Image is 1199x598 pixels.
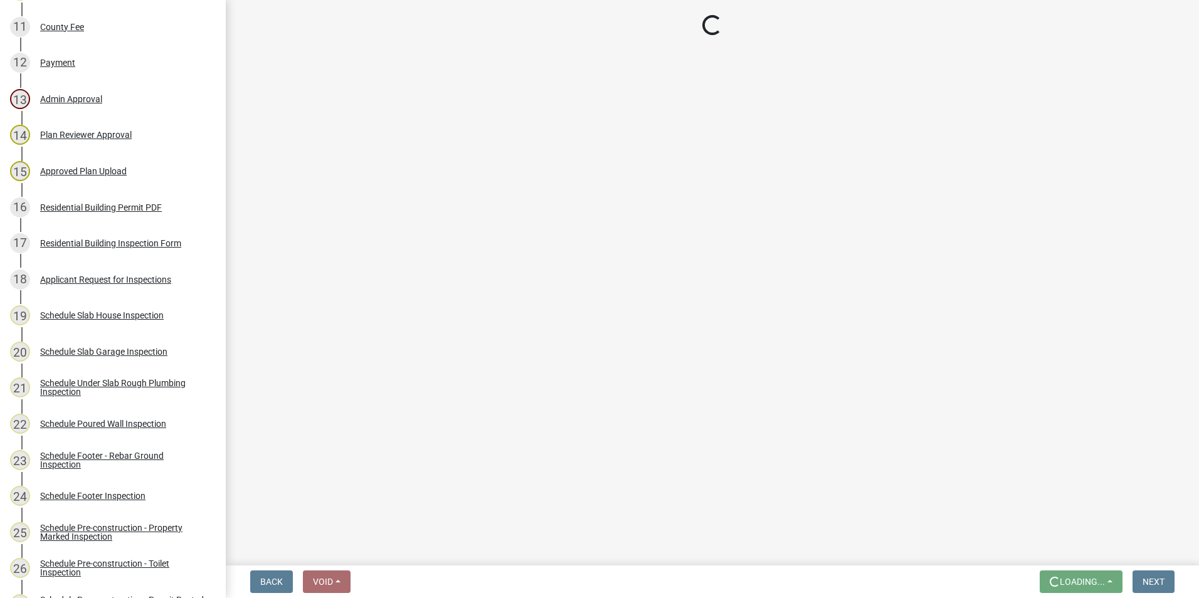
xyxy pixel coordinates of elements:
div: 18 [10,270,30,290]
div: 24 [10,486,30,506]
div: 13 [10,89,30,109]
div: Admin Approval [40,95,102,103]
button: Next [1133,570,1175,593]
div: Residential Building Inspection Form [40,239,181,248]
div: 19 [10,305,30,325]
div: Schedule Footer Inspection [40,491,145,500]
div: Applicant Request for Inspections [40,275,171,284]
div: 16 [10,197,30,218]
div: 26 [10,558,30,578]
span: Back [260,577,283,587]
div: 21 [10,377,30,397]
div: Schedule Slab House Inspection [40,311,164,320]
span: Void [313,577,333,587]
div: Schedule Footer - Rebar Ground Inspection [40,451,206,469]
div: 23 [10,450,30,470]
div: 25 [10,522,30,542]
div: Schedule Pre-construction - Toilet Inspection [40,559,206,577]
div: Schedule Under Slab Rough Plumbing Inspection [40,379,206,396]
span: Next [1143,577,1165,587]
div: 22 [10,414,30,434]
div: Residential Building Permit PDF [40,203,162,212]
button: Back [250,570,293,593]
div: Schedule Pre-construction - Property Marked Inspection [40,523,206,541]
div: County Fee [40,23,84,31]
div: 17 [10,233,30,253]
button: Void [303,570,351,593]
div: 11 [10,17,30,37]
button: Loading... [1040,570,1122,593]
div: Schedule Poured Wall Inspection [40,419,166,428]
div: Plan Reviewer Approval [40,130,132,139]
div: 15 [10,161,30,181]
span: Loading... [1060,577,1105,587]
div: Approved Plan Upload [40,167,127,176]
div: Schedule Slab Garage Inspection [40,347,167,356]
div: 14 [10,125,30,145]
div: 12 [10,53,30,73]
div: Payment [40,58,75,67]
div: 20 [10,342,30,362]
